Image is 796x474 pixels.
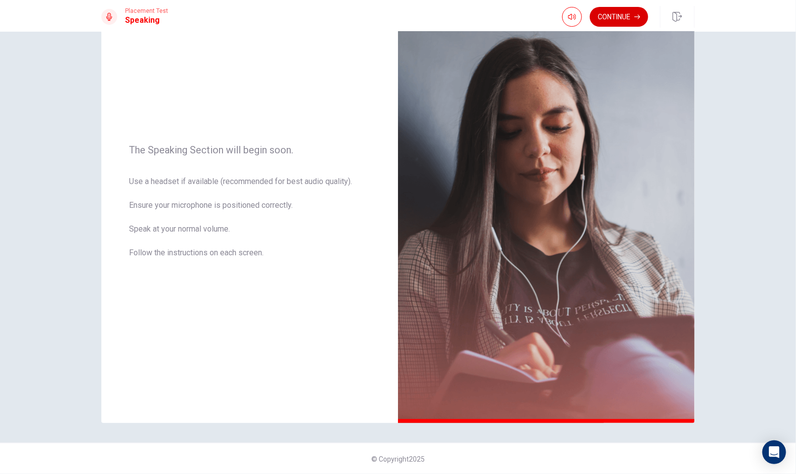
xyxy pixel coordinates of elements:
[129,176,370,271] span: Use a headset if available (recommended for best audio quality). Ensure your microphone is positi...
[125,7,168,14] span: Placement Test
[125,14,168,26] h1: Speaking
[371,455,425,463] span: © Copyright 2025
[762,440,786,464] div: Open Intercom Messenger
[129,144,370,156] span: The Speaking Section will begin soon.
[590,7,648,27] button: Continue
